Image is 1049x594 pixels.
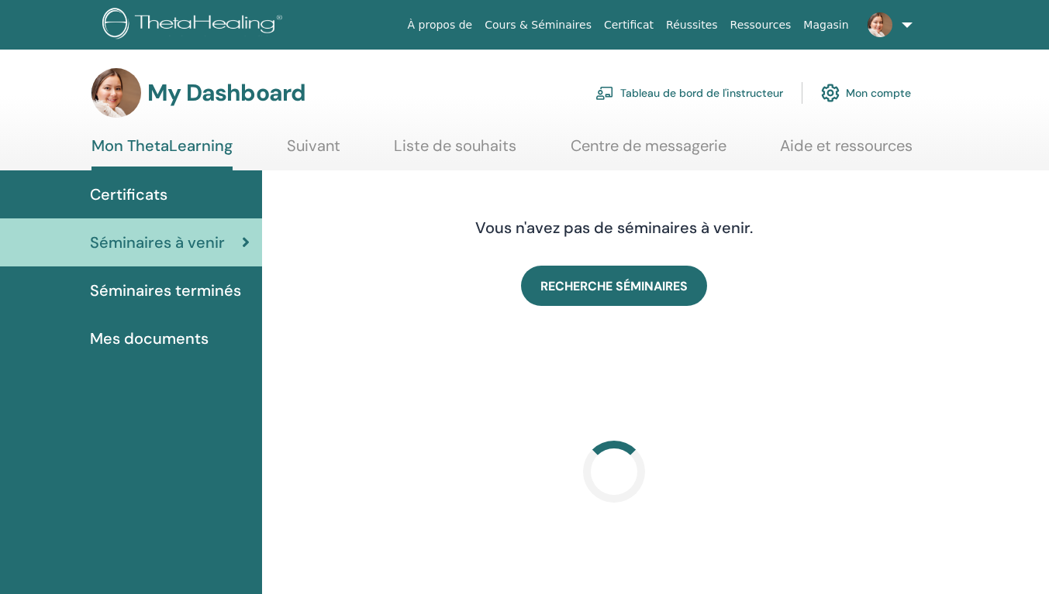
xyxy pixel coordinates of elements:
[394,136,516,167] a: Liste de souhaits
[521,266,707,306] a: RECHERCHE SÉMINAIRES
[571,136,726,167] a: Centre de messagerie
[91,68,141,118] img: default.jpg
[595,86,614,100] img: chalkboard-teacher.svg
[370,218,858,237] h4: Vous n'avez pas de séminaires à venir.
[90,279,241,302] span: Séminaires terminés
[598,11,660,39] a: Certificat
[868,12,892,37] img: default.jpg
[797,11,854,39] a: Magasin
[91,136,233,170] a: Mon ThetaLearning
[402,11,479,39] a: À propos de
[780,136,913,167] a: Aide et ressources
[540,278,688,294] span: RECHERCHE SÉMINAIRES
[595,76,783,110] a: Tableau de bord de l'instructeur
[478,11,598,39] a: Cours & Séminaires
[821,76,911,110] a: Mon compte
[90,327,209,350] span: Mes documents
[147,79,305,107] h3: My Dashboard
[102,8,288,43] img: logo.png
[821,80,840,106] img: cog.svg
[724,11,798,39] a: Ressources
[287,136,340,167] a: Suivant
[90,231,225,254] span: Séminaires à venir
[660,11,723,39] a: Réussites
[90,183,167,206] span: Certificats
